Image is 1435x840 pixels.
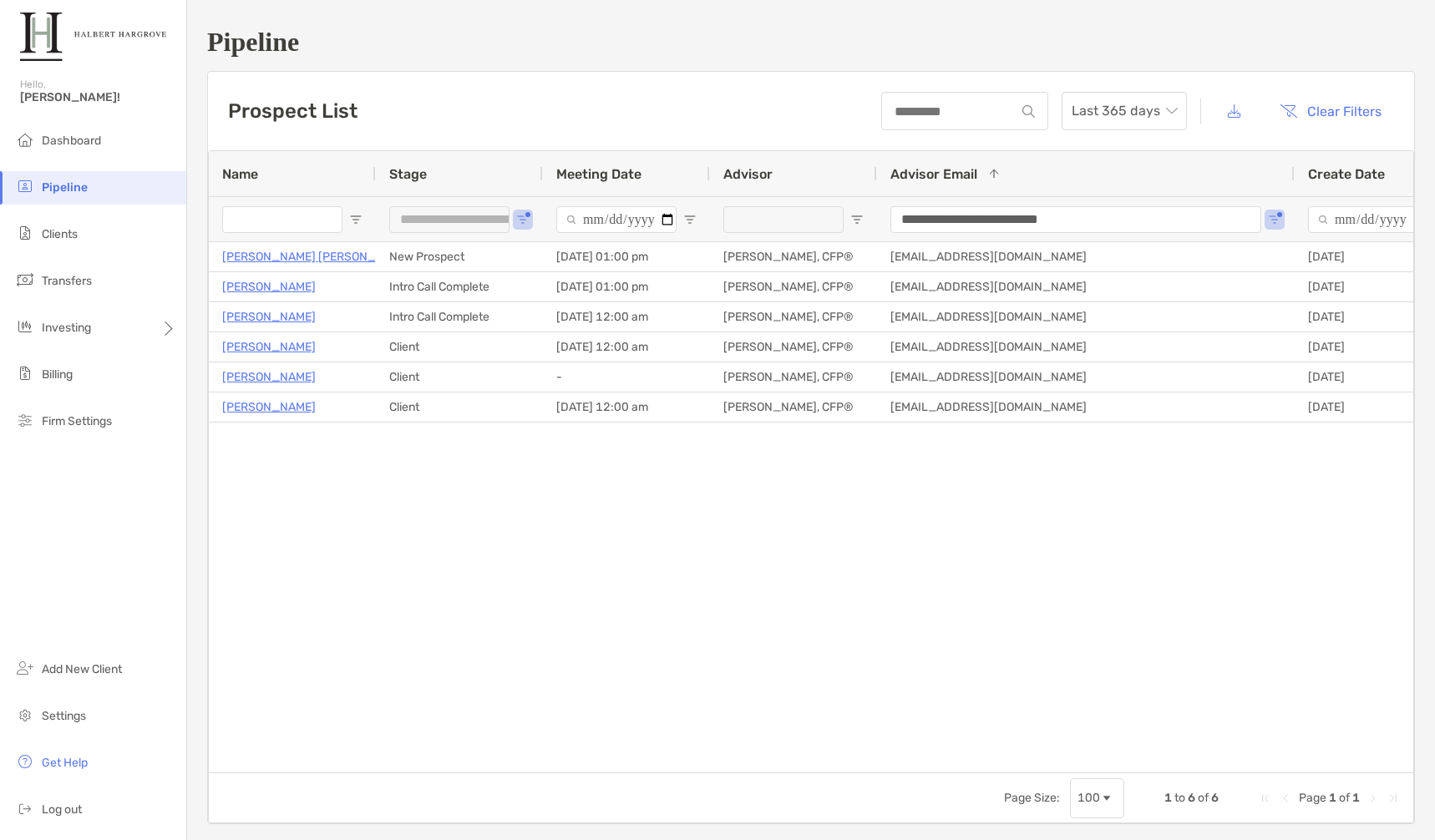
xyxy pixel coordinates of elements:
[15,798,35,818] img: logout icon
[710,302,877,331] div: [PERSON_NAME], CFP®
[42,274,92,288] span: Transfers
[1188,791,1195,805] span: 6
[15,129,35,149] img: dashboard icon
[376,362,543,392] div: Client
[1078,791,1100,805] div: 100
[543,392,710,422] div: [DATE] 12:00 am
[710,332,877,362] div: [PERSON_NAME], CFP®
[683,213,697,226] button: Open Filter Menu
[228,99,357,123] h3: Prospect List
[710,242,877,271] div: [PERSON_NAME], CFP®
[1308,206,1428,233] input: Create Date Filter Input
[877,332,1295,362] div: [EMAIL_ADDRESS][DOMAIN_NAME]
[207,27,1415,58] h1: Pipeline
[222,306,316,327] a: [PERSON_NAME]
[222,276,316,297] a: [PERSON_NAME]
[543,332,710,362] div: [DATE] 12:00 am
[1329,791,1336,805] span: 1
[877,242,1295,271] div: [EMAIL_ADDRESS][DOMAIN_NAME]
[15,751,35,772] img: get-help icon
[710,362,877,392] div: [PERSON_NAME], CFP®
[222,367,316,387] a: [PERSON_NAME]
[890,206,1261,233] input: Advisor Email Filter Input
[376,242,543,271] div: New Prospect
[723,166,773,182] span: Advisor
[222,206,342,233] input: Name Filter Input
[877,272,1295,301] div: [EMAIL_ADDRESS][DOMAIN_NAME]
[15,410,35,430] img: firm-settings icon
[42,662,122,676] span: Add New Client
[1072,93,1177,129] span: Last 365 days
[1299,791,1326,805] span: Page
[15,176,35,196] img: pipeline icon
[1164,791,1172,805] span: 1
[20,90,176,104] span: [PERSON_NAME]!
[1070,778,1124,818] div: Page Size
[222,166,258,182] span: Name
[1367,792,1380,805] div: Next Page
[42,802,82,817] span: Log out
[376,272,543,301] div: Intro Call Complete
[42,414,112,428] span: Firm Settings
[1174,791,1185,805] span: to
[710,392,877,422] div: [PERSON_NAME], CFP®
[376,392,543,422] div: Client
[42,709,86,723] span: Settings
[42,321,91,335] span: Investing
[877,362,1295,392] div: [EMAIL_ADDRESS][DOMAIN_NAME]
[1279,792,1292,805] div: Previous Page
[389,166,427,182] span: Stage
[42,134,101,148] span: Dashboard
[20,7,166,67] img: Zoe Logo
[543,242,710,271] div: [DATE] 01:00 pm
[42,367,73,382] span: Billing
[15,705,35,725] img: settings icon
[222,246,412,267] a: [PERSON_NAME] [PERSON_NAME]
[1004,791,1060,805] div: Page Size:
[556,206,677,233] input: Meeting Date Filter Input
[15,316,35,337] img: investing icon
[42,756,88,770] span: Get Help
[1198,791,1209,805] span: of
[877,302,1295,331] div: [EMAIL_ADDRESS][DOMAIN_NAME]
[1211,791,1219,805] span: 6
[890,166,977,182] span: Advisor Email
[850,213,864,226] button: Open Filter Menu
[877,392,1295,422] div: [EMAIL_ADDRESS][DOMAIN_NAME]
[15,223,35,243] img: clients icon
[376,332,543,362] div: Client
[222,337,316,357] a: [PERSON_NAME]
[15,658,35,678] img: add_new_client icon
[710,272,877,301] div: [PERSON_NAME], CFP®
[1268,213,1281,226] button: Open Filter Menu
[1259,792,1272,805] div: First Page
[15,270,35,290] img: transfers icon
[42,227,78,241] span: Clients
[543,302,710,331] div: [DATE] 12:00 am
[42,180,88,195] span: Pipeline
[556,166,641,182] span: Meeting Date
[1352,791,1360,805] span: 1
[1387,792,1400,805] div: Last Page
[222,397,316,417] a: [PERSON_NAME]
[376,302,543,331] div: Intro Call Complete
[1267,93,1394,129] button: Clear Filters
[1022,105,1035,118] img: input icon
[543,272,710,301] div: [DATE] 01:00 pm
[15,363,35,383] img: billing icon
[349,213,363,226] button: Open Filter Menu
[1308,166,1385,182] span: Create Date
[1339,791,1350,805] span: of
[543,362,710,392] div: -
[516,213,530,226] button: Open Filter Menu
